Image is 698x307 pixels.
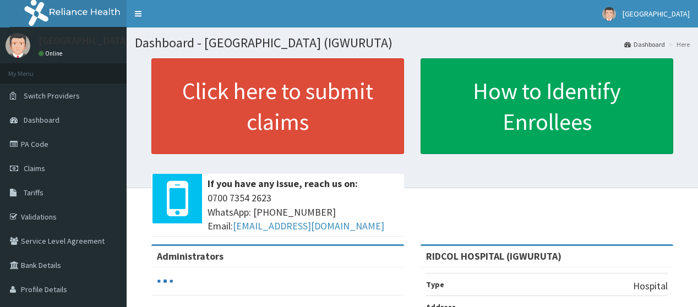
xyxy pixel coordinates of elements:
[633,279,668,293] p: Hospital
[666,40,690,49] li: Here
[602,7,616,21] img: User Image
[6,33,30,58] img: User Image
[623,9,690,19] span: [GEOGRAPHIC_DATA]
[233,220,384,232] a: [EMAIL_ADDRESS][DOMAIN_NAME]
[426,250,561,262] strong: RIDCOL HOSPITAL (IGWURUTA)
[39,36,129,46] p: [GEOGRAPHIC_DATA]
[157,250,223,262] b: Administrators
[208,177,358,190] b: If you have any issue, reach us on:
[24,91,80,101] span: Switch Providers
[151,58,404,154] a: Click here to submit claims
[24,115,59,125] span: Dashboard
[624,40,665,49] a: Dashboard
[135,36,690,50] h1: Dashboard - [GEOGRAPHIC_DATA] (IGWURUTA)
[24,188,43,198] span: Tariffs
[426,279,444,289] b: Type
[421,58,673,154] a: How to Identify Enrollees
[157,273,173,289] svg: audio-loading
[24,163,45,173] span: Claims
[39,50,65,57] a: Online
[208,191,399,233] span: 0700 7354 2623 WhatsApp: [PHONE_NUMBER] Email:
